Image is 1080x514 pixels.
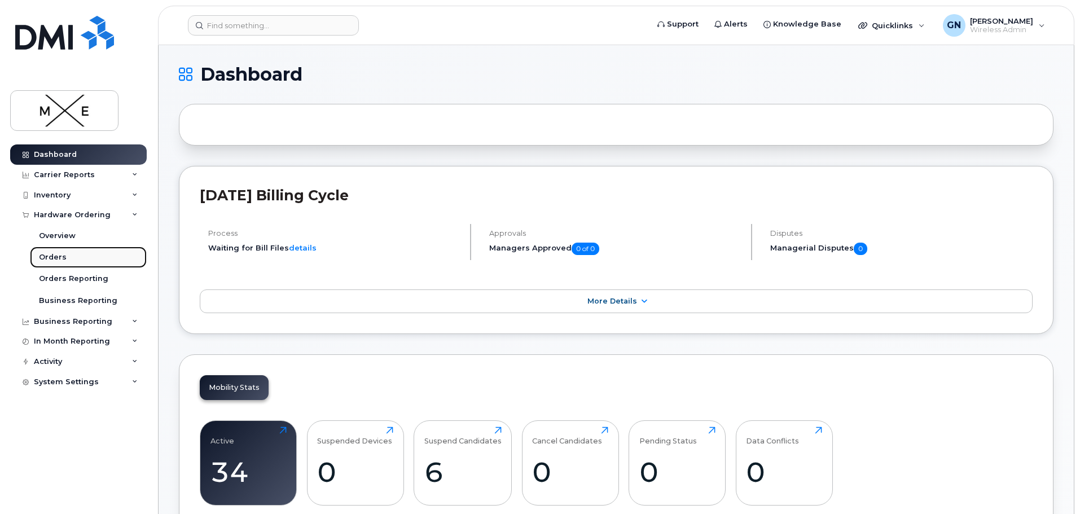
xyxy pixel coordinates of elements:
div: Data Conflicts [746,427,799,445]
h4: Disputes [770,229,1033,238]
div: Suspend Candidates [424,427,502,445]
span: Dashboard [200,66,302,83]
div: 0 [746,455,822,489]
a: Active34 [210,427,287,499]
h4: Approvals [489,229,741,238]
div: 0 [317,455,393,489]
div: Pending Status [639,427,697,445]
div: 0 [532,455,608,489]
li: Waiting for Bill Files [208,243,460,253]
div: 0 [639,455,715,489]
span: 0 [854,243,867,255]
h4: Process [208,229,460,238]
h5: Managers Approved [489,243,741,255]
a: Suspend Candidates6 [424,427,502,499]
div: 34 [210,455,287,489]
a: Cancel Candidates0 [532,427,608,499]
a: details [289,243,317,252]
span: More Details [587,297,637,305]
h2: [DATE] Billing Cycle [200,187,1033,204]
div: 6 [424,455,502,489]
div: Cancel Candidates [532,427,602,445]
a: Suspended Devices0 [317,427,393,499]
a: Data Conflicts0 [746,427,822,499]
a: Pending Status0 [639,427,715,499]
div: Active [210,427,234,445]
span: 0 of 0 [572,243,599,255]
div: Suspended Devices [317,427,392,445]
h5: Managerial Disputes [770,243,1033,255]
